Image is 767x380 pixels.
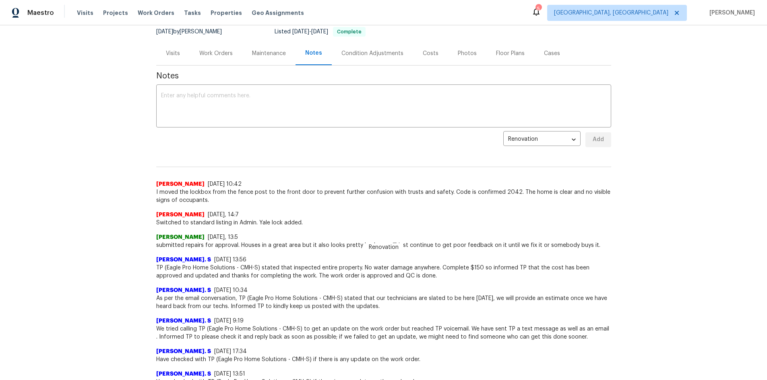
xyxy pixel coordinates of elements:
[156,264,611,280] span: TP (Eagle Pro Home Solutions - CMH-S) stated that inspected entire property. No water damage anyw...
[214,257,246,263] span: [DATE] 13:56
[275,29,366,35] span: Listed
[156,347,211,355] span: [PERSON_NAME]. S
[77,9,93,17] span: Visits
[156,355,611,364] span: Have checked with TP (Eagle Pro Home Solutions - CMH-S) if there is any update on the work order.
[252,49,286,58] div: Maintenance
[156,241,611,249] span: submitted repairs for approval. Houses in a great area but it also looks pretty bad so we’ll just...
[103,9,128,17] span: Projects
[166,49,180,58] div: Visits
[214,371,245,377] span: [DATE] 13:51
[252,9,304,17] span: Geo Assignments
[156,211,205,219] span: [PERSON_NAME]
[27,9,54,17] span: Maestro
[311,29,328,35] span: [DATE]
[334,29,365,34] span: Complete
[423,49,438,58] div: Costs
[503,130,581,150] div: Renovation
[156,72,611,80] span: Notes
[156,27,232,37] div: by [PERSON_NAME]
[706,9,755,17] span: [PERSON_NAME]
[156,256,211,264] span: [PERSON_NAME]. S
[138,9,174,17] span: Work Orders
[496,49,525,58] div: Floor Plans
[156,233,205,241] span: [PERSON_NAME]
[156,370,211,378] span: [PERSON_NAME]. S
[341,49,403,58] div: Condition Adjustments
[156,188,611,204] span: I moved the lockbox from the fence post to the front door to prevent further confusion with trust...
[364,243,403,251] span: Renovation
[211,9,242,17] span: Properties
[535,5,541,13] div: 5
[292,29,309,35] span: [DATE]
[156,294,611,310] span: As per the email conversation, TP (Eagle Pro Home Solutions - CMH-S) stated that our technicians ...
[208,212,239,218] span: [DATE], 14:7
[156,325,611,341] span: We tried calling TP (Eagle Pro Home Solutions - CMH-S) to get an update on the work order but rea...
[199,49,233,58] div: Work Orders
[156,317,211,325] span: [PERSON_NAME]. S
[156,286,211,294] span: [PERSON_NAME]. S
[458,49,477,58] div: Photos
[214,318,244,324] span: [DATE] 9:19
[156,29,173,35] span: [DATE]
[554,9,668,17] span: [GEOGRAPHIC_DATA], [GEOGRAPHIC_DATA]
[214,349,247,354] span: [DATE] 17:34
[292,29,328,35] span: -
[544,49,560,58] div: Cases
[305,49,322,57] div: Notes
[208,181,242,187] span: [DATE] 10:42
[214,288,248,293] span: [DATE] 10:34
[208,234,238,240] span: [DATE], 13:5
[184,10,201,16] span: Tasks
[156,219,611,227] span: Switched to standard listing in Admin. Yale lock added.
[156,180,205,188] span: [PERSON_NAME]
